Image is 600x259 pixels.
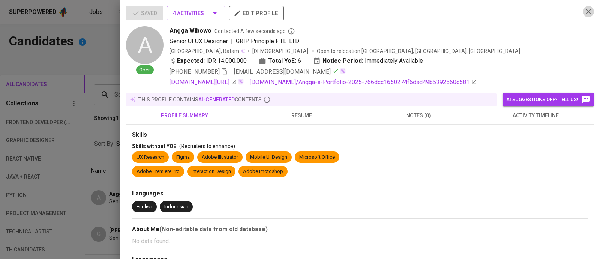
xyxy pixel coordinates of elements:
div: Adobe Illustrator [202,154,238,161]
p: Open to relocation : [GEOGRAPHIC_DATA], [GEOGRAPHIC_DATA], [GEOGRAPHIC_DATA] [317,47,520,55]
div: Mobile UI Design [250,154,287,161]
span: edit profile [235,8,278,18]
button: 4 Activities [167,6,225,20]
div: Indonesian [164,203,188,211]
span: [DEMOGRAPHIC_DATA] [252,47,309,55]
a: [DOMAIN_NAME][URL] [169,78,237,87]
b: Notice Period: [322,56,363,65]
div: English [136,203,152,211]
div: Adobe Premiere Pro [136,168,180,175]
img: magic_wand.svg [238,79,244,85]
span: [EMAIL_ADDRESS][DOMAIN_NAME] [234,68,331,75]
div: UX Research [136,154,164,161]
b: (Non-editable data from old database) [159,226,268,233]
span: profile summary [130,111,238,120]
span: (Recruiters to enhance) [179,143,235,149]
span: AI suggestions off? Tell us! [506,95,590,104]
span: Senior UI UX Designer [169,38,228,45]
div: Figma [176,154,190,161]
div: Skills [132,131,588,139]
span: notes (0) [364,111,472,120]
img: magic_wand.svg [340,68,346,74]
span: Skills without YOE [132,143,176,149]
svg: By Batam recruiter [288,27,295,35]
span: GRIP Principle PTE. LTD [236,38,299,45]
div: IDR 14.000.000 [169,56,247,65]
div: Adobe Photoshop [243,168,283,175]
p: No data found. [132,237,588,246]
div: About Me [132,225,588,234]
span: Contacted A few seconds ago [214,27,295,35]
button: edit profile [229,6,284,20]
div: Languages [132,189,588,198]
div: Immediately Available [313,56,423,65]
span: AI-generated [198,97,235,103]
p: this profile contains contents [138,96,262,103]
div: A [126,26,163,64]
div: [GEOGRAPHIC_DATA], Batam [169,47,245,55]
span: resume [247,111,355,120]
div: Microsoft Office [299,154,335,161]
div: Interaction Design [192,168,231,175]
span: Open [136,67,154,74]
span: activity timeline [481,111,589,120]
span: [PHONE_NUMBER] [169,68,220,75]
span: Angga Wibowo [169,26,211,35]
span: 6 [298,56,301,65]
a: [DOMAIN_NAME]/Angga-s-Portfolio-2025-766dcc1650274f6dad49b5392560c581 [250,78,477,87]
span: 4 Activities [173,9,219,18]
span: | [231,37,233,46]
a: edit profile [229,10,284,16]
button: AI suggestions off? Tell us! [502,93,594,106]
b: Expected: [177,56,205,65]
b: Total YoE: [268,56,296,65]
